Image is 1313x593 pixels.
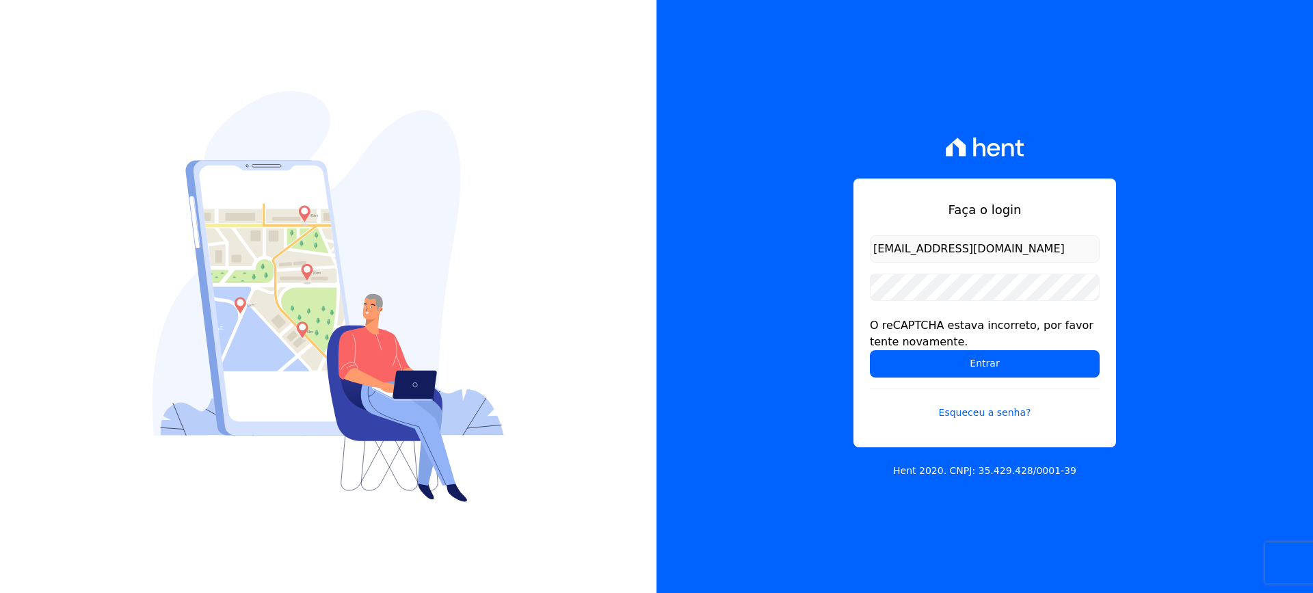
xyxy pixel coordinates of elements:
[870,235,1100,263] input: Email
[893,464,1076,478] p: Hent 2020. CNPJ: 35.429.428/0001-39
[152,91,504,502] img: Login
[870,350,1100,378] input: Entrar
[870,200,1100,219] h1: Faça o login
[870,317,1100,350] div: O reCAPTCHA estava incorreto, por favor tente novamente.
[870,388,1100,420] a: Esqueceu a senha?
